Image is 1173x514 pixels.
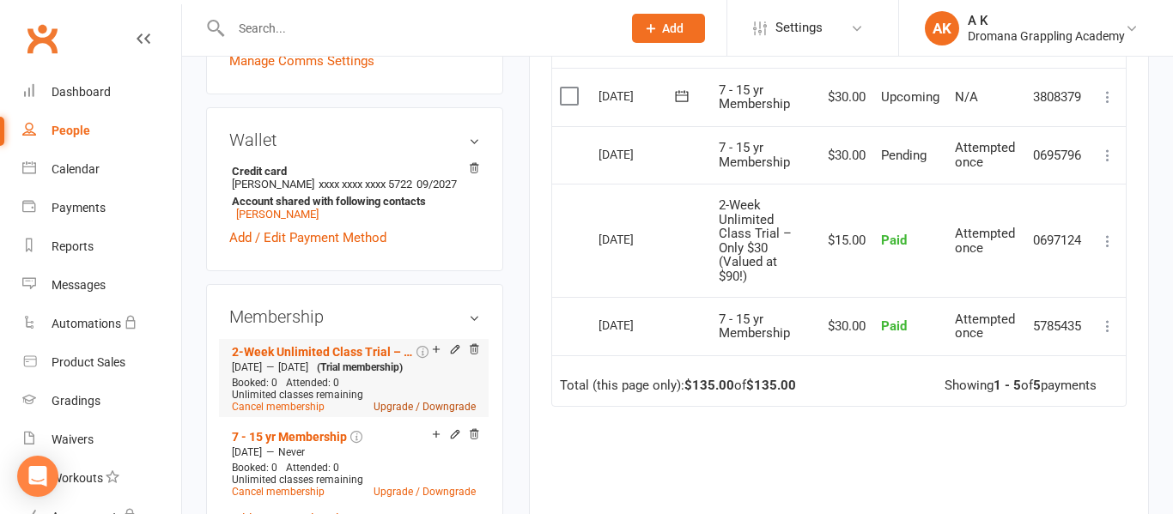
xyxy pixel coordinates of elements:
[52,471,103,485] div: Workouts
[374,401,476,413] a: Upgrade / Downgrade
[662,21,684,35] span: Add
[22,305,181,343] a: Automations
[955,140,1015,170] span: Attempted once
[1025,68,1090,126] td: 3808379
[22,420,181,459] a: Waivers
[52,278,106,292] div: Messages
[881,89,939,105] span: Upcoming
[775,9,823,47] span: Settings
[719,140,790,170] span: 7 - 15 yr Membership
[229,51,374,71] a: Manage Comms Settings
[22,343,181,382] a: Product Sales
[632,14,705,43] button: Add
[416,178,457,190] span: 09/2027
[52,355,125,369] div: Product Sales
[232,446,262,458] span: [DATE]
[746,378,796,393] strong: $135.00
[1025,126,1090,184] td: 0695796
[278,446,305,458] span: Never
[1025,297,1090,355] td: 5785435
[955,89,978,105] span: N/A
[278,361,308,373] span: [DATE]
[22,112,181,150] a: People
[232,462,277,474] span: Booked: 0
[229,130,480,149] h3: Wallet
[52,124,90,137] div: People
[228,445,480,459] div: —
[232,345,413,359] a: 2-Week Unlimited Class Trial – Only $30 (Valued at $90!)
[232,474,363,486] span: Unlimited classes remaining
[52,317,121,330] div: Automations
[52,85,111,99] div: Dashboard
[21,17,64,60] a: Clubworx
[232,361,262,373] span: [DATE]
[719,82,790,112] span: 7 - 15 yr Membership
[881,233,907,248] span: Paid
[22,459,181,498] a: Workouts
[22,227,181,266] a: Reports
[968,13,1125,28] div: A K
[815,126,873,184] td: $30.00
[719,311,790,342] span: 7 - 15 yr Membership
[319,178,412,190] span: xxxx xxxx xxxx 5722
[955,226,1015,256] span: Attempted once
[236,208,319,221] a: [PERSON_NAME]
[232,165,471,178] strong: Credit card
[52,394,100,408] div: Gradings
[232,401,325,413] a: Cancel membership
[1025,184,1090,297] td: 0697124
[22,73,181,112] a: Dashboard
[719,197,792,284] span: 2-Week Unlimited Class Trial – Only $30 (Valued at $90!)
[52,432,94,446] div: Waivers
[232,377,277,389] span: Booked: 0
[1033,378,1041,393] strong: 5
[52,162,100,176] div: Calendar
[881,318,907,334] span: Paid
[684,378,734,393] strong: $135.00
[229,162,480,223] li: [PERSON_NAME]
[599,226,678,252] div: [DATE]
[286,377,339,389] span: Attended: 0
[229,227,386,248] a: Add / Edit Payment Method
[22,150,181,189] a: Calendar
[317,361,403,373] span: (Trial membership)
[52,201,106,215] div: Payments
[229,307,480,326] h3: Membership
[815,68,873,126] td: $30.00
[232,195,471,208] strong: Account shared with following contacts
[815,184,873,297] td: $15.00
[599,141,678,167] div: [DATE]
[17,456,58,497] div: Open Intercom Messenger
[22,189,181,227] a: Payments
[226,16,610,40] input: Search...
[22,382,181,420] a: Gradings
[815,297,873,355] td: $30.00
[925,11,959,45] div: AK
[994,378,1021,393] strong: 1 - 5
[286,462,339,474] span: Attended: 0
[599,311,678,338] div: [DATE]
[560,378,796,393] div: Total (this page only): of
[881,148,927,163] span: Pending
[955,311,1015,342] span: Attempted once
[232,486,325,498] a: Cancel membership
[599,82,678,109] div: [DATE]
[232,430,347,444] a: 7 - 15 yr Membership
[22,266,181,305] a: Messages
[228,360,480,374] div: —
[232,389,363,401] span: Unlimited classes remaining
[945,378,1097,393] div: Showing of payments
[52,239,94,253] div: Reports
[374,486,476,498] a: Upgrade / Downgrade
[968,28,1125,44] div: Dromana Grappling Academy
